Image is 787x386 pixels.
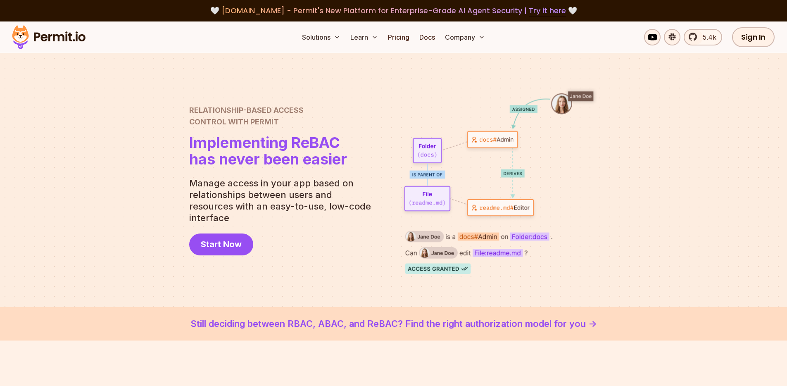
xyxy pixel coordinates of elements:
[189,134,347,167] h1: has never been easier
[221,5,566,16] span: [DOMAIN_NAME] - Permit's New Platform for Enterprise-Grade AI Agent Security |
[201,238,242,250] span: Start Now
[189,134,347,151] span: Implementing ReBAC
[299,29,344,45] button: Solutions
[698,32,716,42] span: 5.4k
[529,5,566,16] a: Try it here
[189,177,378,224] p: Manage access in your app based on relationships between users and resources with an easy-to-use,...
[20,317,767,331] a: Still deciding between RBAC, ABAC, and ReBAC? Find the right authorization model for you ->
[416,29,438,45] a: Docs
[732,27,775,47] a: Sign In
[347,29,381,45] button: Learn
[385,29,413,45] a: Pricing
[189,105,347,116] span: Relationship-Based Access
[189,105,347,128] h2: Control with Permit
[189,234,253,255] a: Start Now
[684,29,722,45] a: 5.4k
[8,23,89,51] img: Permit logo
[20,5,767,17] div: 🤍 🤍
[442,29,488,45] button: Company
